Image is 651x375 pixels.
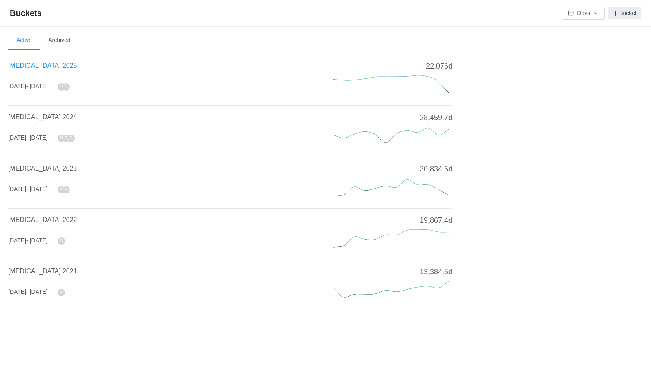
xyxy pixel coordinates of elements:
a: [MEDICAL_DATA] 2025 [8,62,77,69]
a: [MEDICAL_DATA] 2024 [8,113,77,120]
div: [DATE] [8,133,48,142]
div: [DATE] [8,185,48,193]
span: 28,459.7d [420,112,452,123]
div: [DATE] [8,236,48,245]
span: - [DATE] [26,83,48,89]
i: icon: user [59,239,63,243]
span: Buckets [10,7,47,20]
i: icon: user [59,84,63,89]
span: 19,867.4d [420,215,452,226]
button: icon: calendarDaysicon: down [562,7,605,20]
span: - [DATE] [26,237,48,244]
span: 30,834.6d [420,164,452,175]
div: [DATE] [8,288,48,296]
span: - [DATE] [26,186,48,192]
i: icon: user [59,187,63,191]
li: Active [8,31,40,50]
li: Archived [40,31,78,50]
a: [MEDICAL_DATA] 2021 [8,268,77,275]
i: icon: user [59,290,63,294]
span: 22,076d [426,61,452,72]
i: icon: user [64,136,68,140]
span: - [DATE] [26,288,48,295]
i: icon: user [64,187,68,191]
i: icon: user [59,136,63,140]
i: icon: user [69,136,73,140]
i: icon: user [64,84,68,89]
a: [MEDICAL_DATA] 2022 [8,216,77,223]
span: - [DATE] [26,134,48,141]
a: [MEDICAL_DATA] 2023 [8,165,77,172]
span: 13,384.5d [420,266,452,277]
a: Bucket [608,7,641,19]
div: [DATE] [8,82,48,91]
